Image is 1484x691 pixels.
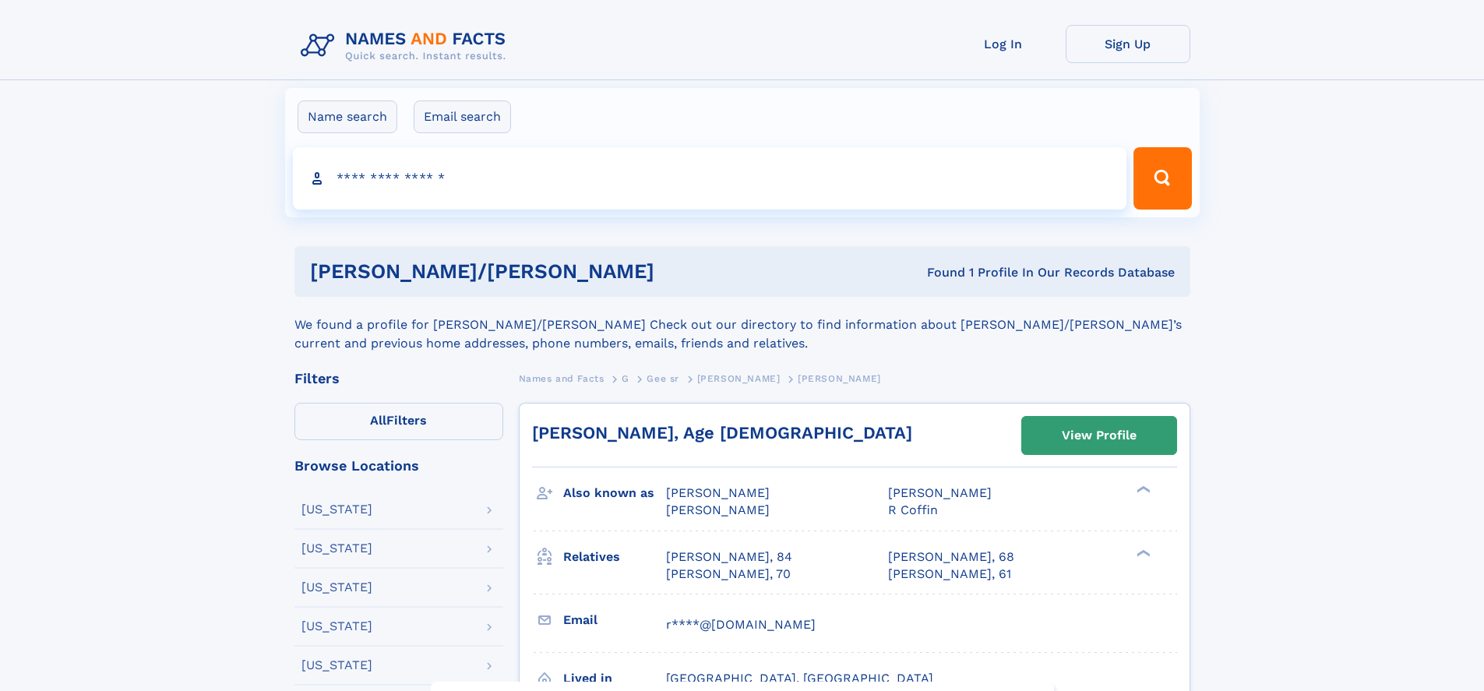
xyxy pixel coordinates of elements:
a: [PERSON_NAME], 61 [888,566,1011,583]
div: ❯ [1133,485,1151,495]
img: Logo Names and Facts [294,25,519,67]
a: [PERSON_NAME] [697,368,781,388]
input: search input [293,147,1127,210]
a: [PERSON_NAME], 70 [666,566,791,583]
div: [US_STATE] [301,503,372,516]
div: [US_STATE] [301,542,372,555]
span: [PERSON_NAME] [666,502,770,517]
a: View Profile [1022,417,1176,454]
label: Email search [414,100,511,133]
label: Name search [298,100,397,133]
div: Found 1 Profile In Our Records Database [791,264,1175,281]
a: Names and Facts [519,368,605,388]
div: Filters [294,372,503,386]
div: [US_STATE] [301,620,372,633]
div: View Profile [1062,418,1137,453]
span: Gee sr [647,373,679,384]
button: Search Button [1133,147,1191,210]
span: G [622,373,629,384]
a: Gee sr [647,368,679,388]
h3: Relatives [563,544,666,570]
h3: Email [563,607,666,633]
h1: [PERSON_NAME]/[PERSON_NAME] [310,262,791,281]
div: [US_STATE] [301,581,372,594]
span: All [370,413,386,428]
a: G [622,368,629,388]
a: [PERSON_NAME], Age [DEMOGRAPHIC_DATA] [532,423,912,442]
a: Log In [941,25,1066,63]
div: ❯ [1133,548,1151,558]
a: Sign Up [1066,25,1190,63]
span: [PERSON_NAME] [798,373,881,384]
div: [US_STATE] [301,659,372,672]
div: Browse Locations [294,459,503,473]
span: [GEOGRAPHIC_DATA], [GEOGRAPHIC_DATA] [666,671,933,686]
label: Filters [294,403,503,440]
span: R Coffin [888,502,938,517]
a: [PERSON_NAME], 84 [666,548,792,566]
span: [PERSON_NAME] [697,373,781,384]
div: We found a profile for [PERSON_NAME]/[PERSON_NAME] Check out our directory to find information ab... [294,297,1190,353]
a: [PERSON_NAME], 68 [888,548,1014,566]
span: [PERSON_NAME] [888,485,992,500]
h3: Also known as [563,480,666,506]
span: [PERSON_NAME] [666,485,770,500]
